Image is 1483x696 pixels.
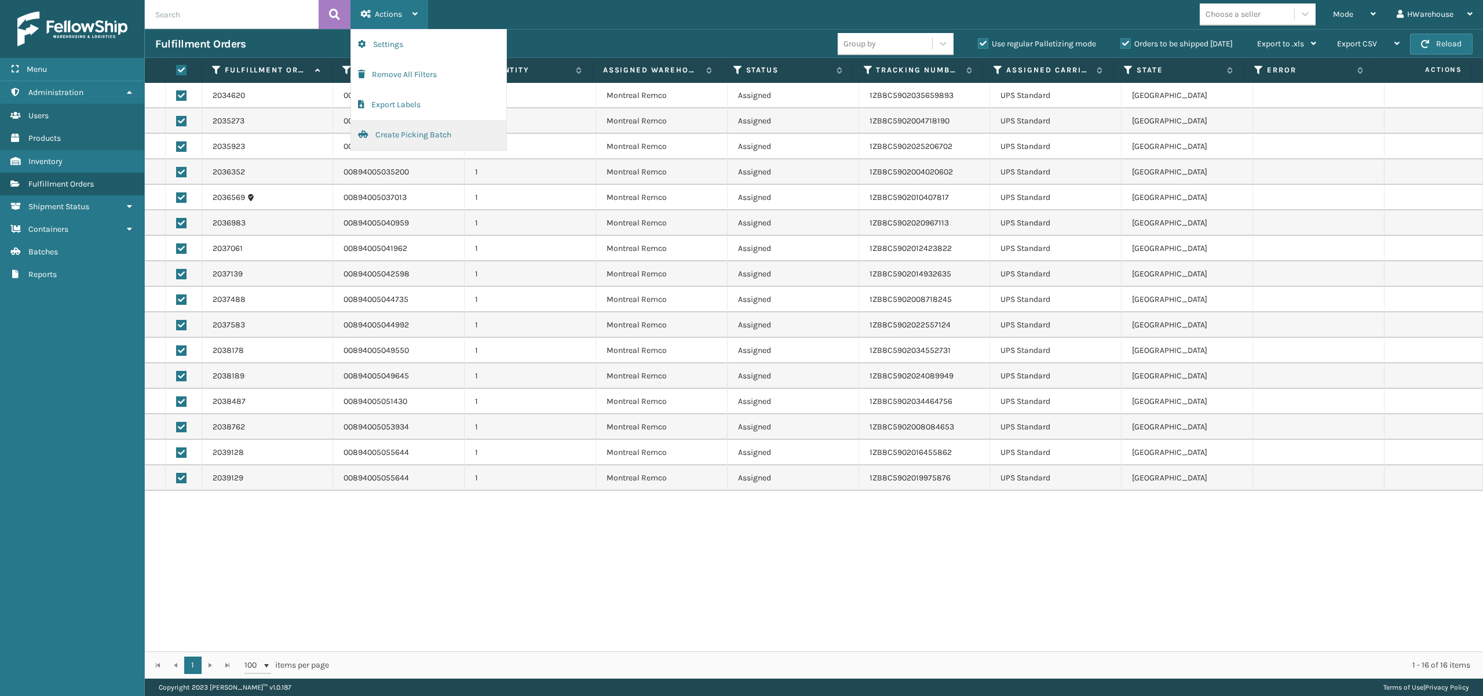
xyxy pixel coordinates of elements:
td: Assigned [728,134,859,159]
img: logo [17,12,127,46]
a: 2036352 [213,166,245,178]
a: 2034620 [213,90,245,101]
td: [GEOGRAPHIC_DATA] [1122,440,1253,465]
td: Montreal Remco [596,261,728,287]
td: Assigned [728,363,859,389]
td: UPS Standard [990,83,1122,108]
td: [GEOGRAPHIC_DATA] [1122,108,1253,134]
span: Actions [375,9,402,19]
td: Montreal Remco [596,210,728,236]
span: Shipment Status [28,202,89,212]
label: Assigned Warehouse [603,65,700,75]
td: 00894005021105 [333,83,465,108]
td: 1 [465,83,596,108]
td: UPS Standard [990,185,1122,210]
td: 1 [465,108,596,134]
a: 1ZB8C5902034552731 [870,345,951,355]
td: 00894005049550 [333,338,465,363]
td: UPS Standard [990,389,1122,414]
td: UPS Standard [990,134,1122,159]
label: Status [746,65,831,75]
td: Montreal Remco [596,185,728,210]
td: 1 [465,261,596,287]
td: 00894005042598 [333,261,465,287]
td: [GEOGRAPHIC_DATA] [1122,159,1253,185]
td: Montreal Remco [596,287,728,312]
a: 1ZB8C5902008718245 [870,294,952,304]
button: Create Picking Batch [351,120,506,150]
td: [GEOGRAPHIC_DATA] [1122,185,1253,210]
a: 2038487 [213,396,246,407]
td: UPS Standard [990,287,1122,312]
td: 00894005031822 [333,134,465,159]
span: Containers [28,224,68,234]
a: 1ZB8C5902020967113 [870,218,949,228]
td: [GEOGRAPHIC_DATA] [1122,134,1253,159]
label: Use regular Palletizing mode [978,39,1096,49]
td: Assigned [728,465,859,491]
td: Assigned [728,414,859,440]
td: [GEOGRAPHIC_DATA] [1122,363,1253,389]
span: Reports [28,269,57,279]
td: [GEOGRAPHIC_DATA] [1122,287,1253,312]
td: [GEOGRAPHIC_DATA] [1122,261,1253,287]
a: 1ZB8C5902014932635 [870,269,951,279]
td: 00894005035200 [333,159,465,185]
h3: Fulfillment Orders [155,37,246,51]
td: 1 [465,236,596,261]
span: items per page [244,657,329,674]
td: UPS Standard [990,338,1122,363]
td: 1 [465,363,596,389]
span: Products [28,133,61,143]
td: 00894005053934 [333,414,465,440]
span: 100 [244,659,262,671]
a: 2039129 [213,472,243,484]
td: UPS Standard [990,261,1122,287]
div: Choose a seller [1206,8,1261,20]
td: Montreal Remco [596,236,728,261]
label: Quantity [485,65,570,75]
a: 1ZB8C5902008084653 [870,422,954,432]
td: [GEOGRAPHIC_DATA] [1122,414,1253,440]
td: UPS Standard [990,236,1122,261]
td: [GEOGRAPHIC_DATA] [1122,338,1253,363]
td: Assigned [728,210,859,236]
td: Assigned [728,338,859,363]
span: Actions [1378,60,1469,79]
td: Assigned [728,108,859,134]
td: UPS Standard [990,210,1122,236]
a: 2037139 [213,268,243,280]
td: 1 [465,210,596,236]
td: 1 [465,465,596,491]
td: 00894005037013 [333,185,465,210]
label: Assigned Carrier Service [1006,65,1091,75]
a: 1ZB8C5902019975876 [870,473,951,483]
button: Export Labels [351,90,506,120]
a: 1ZB8C5902010407817 [870,192,949,202]
a: 1ZB8C5902034464756 [870,396,952,406]
td: Montreal Remco [596,134,728,159]
td: UPS Standard [990,465,1122,491]
td: Assigned [728,185,859,210]
td: Montreal Remco [596,312,728,338]
td: Montreal Remco [596,414,728,440]
a: 1ZB8C5902035659893 [870,90,954,100]
td: Assigned [728,236,859,261]
a: 2037583 [213,319,245,331]
td: UPS Standard [990,159,1122,185]
a: Privacy Policy [1425,683,1469,691]
td: Assigned [728,159,859,185]
td: [GEOGRAPHIC_DATA] [1122,83,1253,108]
span: Export CSV [1337,39,1377,49]
td: Montreal Remco [596,108,728,134]
td: 00894005044735 [333,287,465,312]
td: UPS Standard [990,414,1122,440]
span: Mode [1333,9,1353,19]
td: 00894005044992 [333,312,465,338]
td: Assigned [728,83,859,108]
button: Settings [351,30,506,60]
td: 1 [465,287,596,312]
td: 00894005049645 [333,363,465,389]
td: UPS Standard [990,312,1122,338]
label: Fulfillment Order Id [225,65,309,75]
